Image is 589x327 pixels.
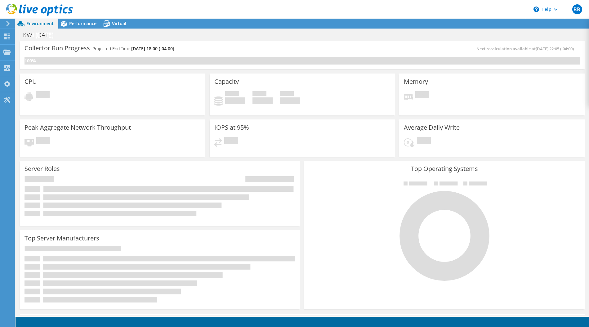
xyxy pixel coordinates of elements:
h3: CPU [25,78,37,85]
h3: Top Operating Systems [309,165,580,172]
h3: Average Daily Write [404,124,460,131]
h3: Capacity [214,78,239,85]
h3: Top Server Manufacturers [25,235,99,242]
span: [DATE] 22:05 (-04:00) [536,46,574,52]
span: Next recalculation available at [476,46,577,52]
span: Free [252,91,266,97]
span: Pending [224,137,238,146]
h1: KWI [DATE] [20,32,63,38]
h3: IOPS at 95% [214,124,249,131]
h3: Peak Aggregate Network Throughput [25,124,131,131]
h4: 0 GiB [280,97,300,104]
span: Total [280,91,294,97]
h3: Server Roles [25,165,60,172]
span: Pending [415,91,429,100]
span: Pending [417,137,431,146]
span: Environment [26,20,54,26]
span: Pending [36,137,50,146]
h4: 0 GiB [225,97,245,104]
span: BB [572,4,582,14]
span: Pending [36,91,50,100]
span: [DATE] 18:00 (-04:00) [131,46,174,52]
h4: 0 GiB [252,97,273,104]
span: Performance [69,20,96,26]
span: Used [225,91,239,97]
h3: Memory [404,78,428,85]
svg: \n [533,7,539,12]
h4: Projected End Time: [92,45,174,52]
span: Virtual [112,20,126,26]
